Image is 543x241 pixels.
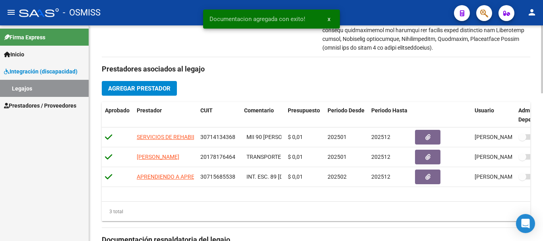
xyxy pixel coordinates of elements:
span: - OSMISS [63,4,101,21]
span: Agregar Prestador [108,85,171,92]
span: Periodo Hasta [371,107,407,114]
button: x [321,12,337,26]
datatable-header-cell: Presupuesto [285,102,324,128]
span: Inicio [4,50,24,59]
mat-icon: menu [6,8,16,17]
span: [PERSON_NAME] [DATE] [475,174,537,180]
div: 3 total [102,207,123,216]
span: $ 0,01 [288,154,303,160]
span: CUIT [200,107,213,114]
datatable-header-cell: Comentario [241,102,285,128]
button: Agregar Prestador [102,81,177,96]
span: 202502 [328,174,347,180]
span: SERVICIOS DE REHABILITACION ROSARIO SRL MITAI [137,134,268,140]
span: 202512 [371,174,390,180]
mat-icon: person [527,8,537,17]
span: Usuario [475,107,494,114]
span: Integración (discapacidad) [4,67,78,76]
span: 202512 [371,154,390,160]
span: INT. ESC. 89 [DEMOGRAPHIC_DATA][PERSON_NAME] [246,174,378,180]
div: Open Intercom Messenger [516,214,535,233]
span: 30715685538 [200,174,235,180]
datatable-header-cell: Usuario [471,102,515,128]
span: $ 0,01 [288,174,303,180]
datatable-header-cell: Prestador [134,102,197,128]
span: 202512 [371,134,390,140]
h3: Prestadores asociados al legajo [102,64,530,75]
span: 202501 [328,154,347,160]
span: Presupuesto [288,107,320,114]
span: MII 90 [PERSON_NAME] [246,134,306,140]
span: [PERSON_NAME] [DATE] [475,154,537,160]
span: APRENDIENDO A APRENDER S.R.L. [137,174,225,180]
span: Aprobado [105,107,130,114]
span: Firma Express [4,33,45,42]
span: Prestadores / Proveedores [4,101,76,110]
span: 202501 [328,134,347,140]
datatable-header-cell: Periodo Desde [324,102,368,128]
span: $ 0,01 [288,134,303,140]
span: [PERSON_NAME] [137,154,179,160]
span: [PERSON_NAME] [DATE] [475,134,537,140]
datatable-header-cell: Aprobado [102,102,134,128]
span: 30714134368 [200,134,235,140]
span: 20178176464 [200,154,235,160]
span: Comentario [244,107,274,114]
span: Prestador [137,107,162,114]
span: Documentacion agregada con exito! [209,15,305,23]
span: TRANSPORTE A TERAPIAS SIN DEP. 82,4 KM. - 96 (FACTURA 82,6KM) [DEMOGRAPHIC_DATA][PERSON_NAME] [246,154,519,160]
span: Periodo Desde [328,107,365,114]
datatable-header-cell: Periodo Hasta [368,102,412,128]
datatable-header-cell: CUIT [197,102,241,128]
span: x [328,15,330,23]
